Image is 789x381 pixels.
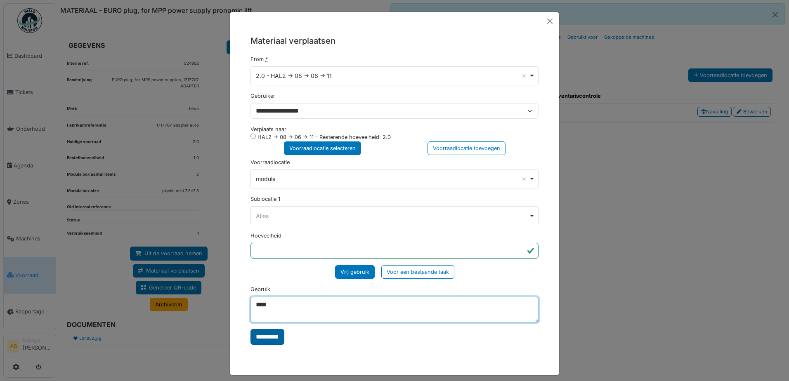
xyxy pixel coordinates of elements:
button: Close [544,15,556,27]
div: Voorraadlocatie selecteren [284,141,361,155]
button: Remove item: '66575' [520,72,528,80]
div: Voorraadlocatie toevoegen [428,141,506,155]
label: Voorraadlocatie [250,158,290,166]
div: Vrij gebruik [335,265,375,279]
div: 2.0 - HAL2 -> 08 -> 06 -> 11 [256,71,529,80]
abbr: Verplicht [265,56,268,62]
div: Voor een bestaande taak [381,265,454,279]
label: Verplaats naar [250,125,286,133]
button: Remove item: '16638' [520,175,528,183]
span: translation missing: nl.material_quantity_movement.from [250,56,264,62]
div: modula [256,174,529,183]
label: HAL2 -> 08 -> 06 -> 11 - Resterende hoeveelheid: 2.0 [257,133,391,141]
h5: Materiaal verplaatsen [250,35,539,47]
div: Alles [256,212,529,220]
label: Sublocatie 1 [250,195,280,203]
label: Hoeveelheid [250,232,281,240]
label: Gebruik [250,285,270,293]
label: Gebruiker [250,92,275,100]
